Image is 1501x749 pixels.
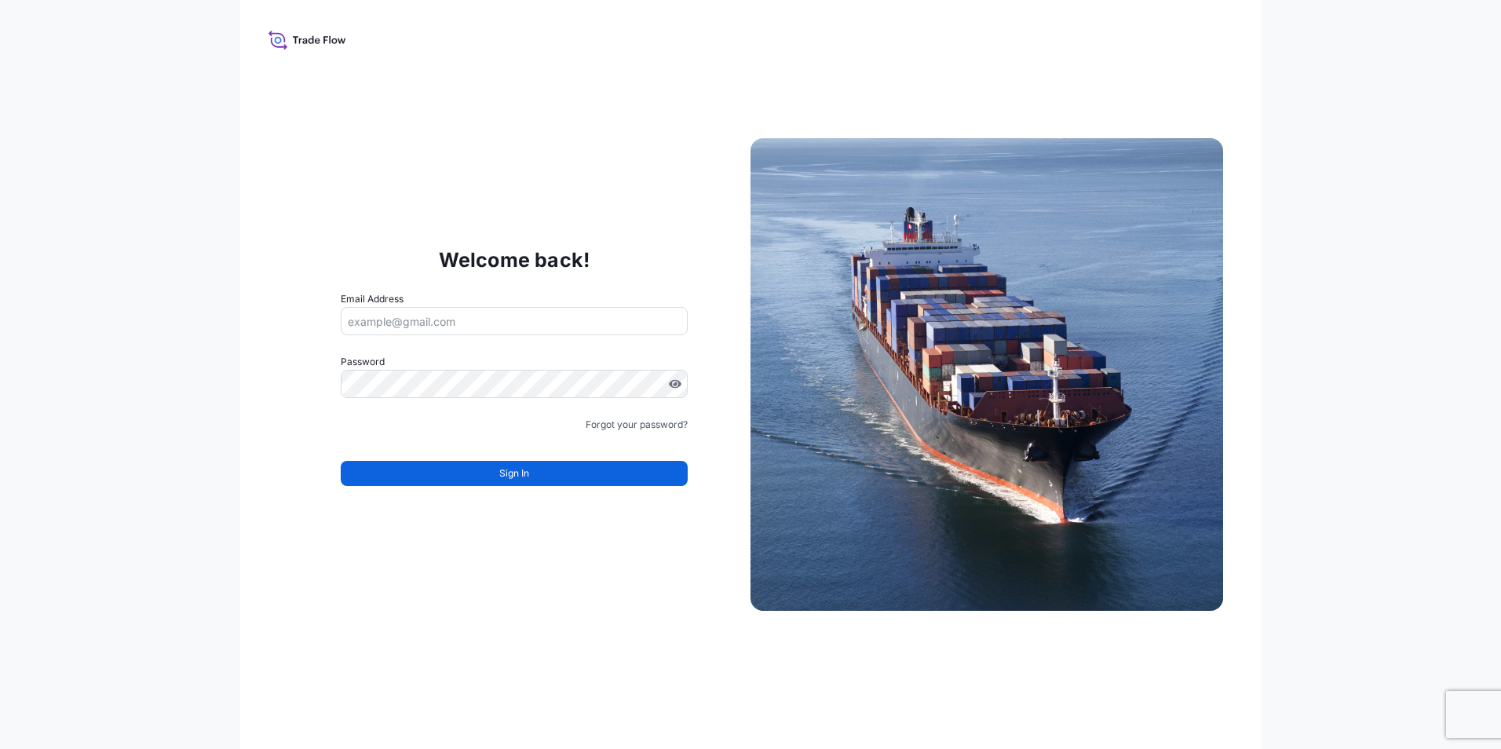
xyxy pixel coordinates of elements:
span: Sign In [499,466,529,481]
p: Welcome back! [439,247,590,272]
input: example@gmail.com [341,307,688,335]
img: Ship illustration [750,138,1223,611]
a: Forgot your password? [586,417,688,433]
label: Email Address [341,291,404,307]
label: Password [341,354,688,370]
button: Sign In [341,461,688,486]
button: Show password [669,378,681,390]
